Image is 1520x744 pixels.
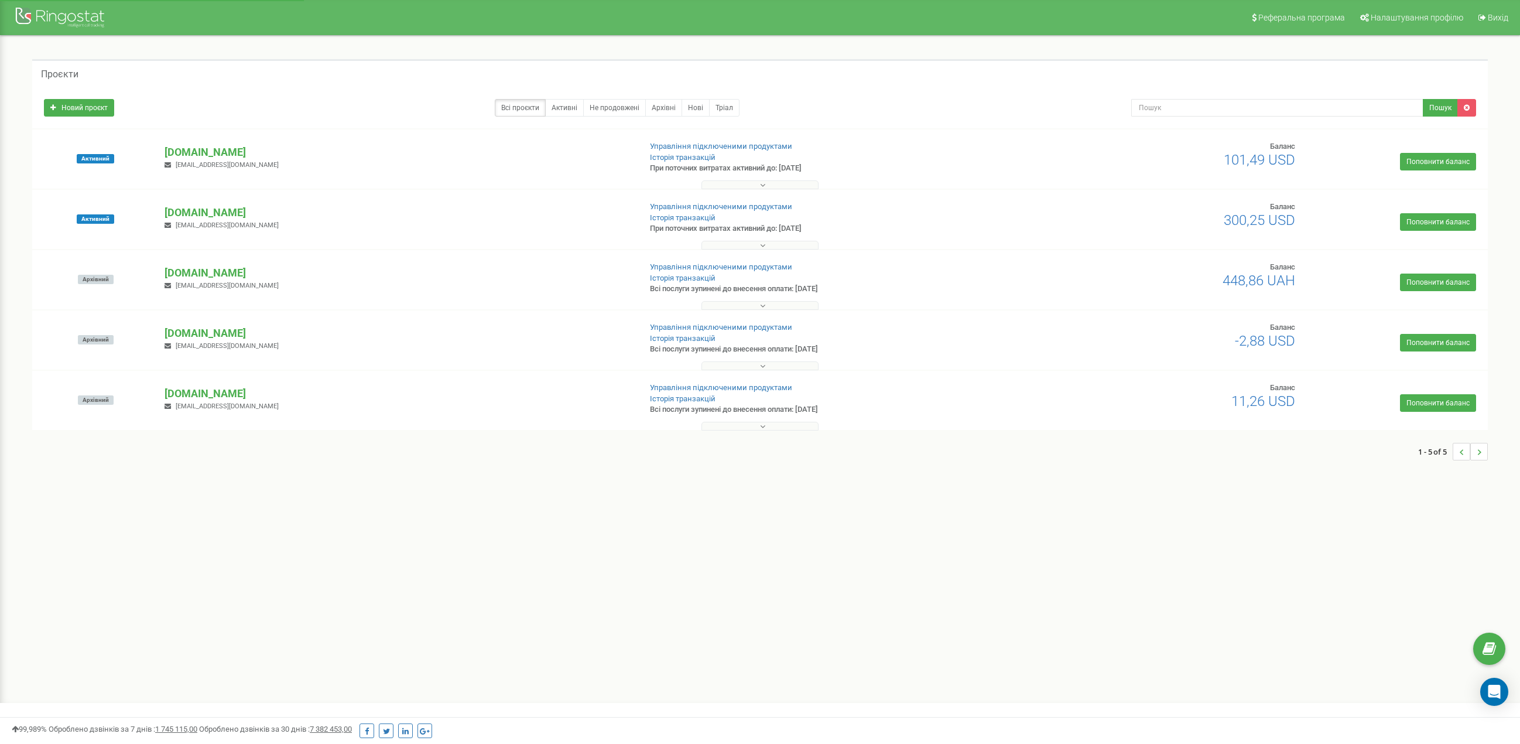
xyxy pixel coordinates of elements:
[650,262,792,271] a: Управління підключеними продуктами
[650,213,716,222] a: Історія транзакцій
[176,282,279,289] span: [EMAIL_ADDRESS][DOMAIN_NAME]
[41,69,78,80] h5: Проєкти
[1224,152,1295,168] span: 101,49 USD
[583,99,646,117] a: Не продовжені
[78,335,114,344] span: Архівний
[650,323,792,332] a: Управління підключеними продуктами
[650,153,716,162] a: Історія транзакцій
[650,142,792,151] a: Управління підключеними продуктами
[1270,142,1295,151] span: Баланс
[176,402,279,410] span: [EMAIL_ADDRESS][DOMAIN_NAME]
[1400,153,1476,170] a: Поповнити баланс
[650,284,995,295] p: Всі послуги зупинені до внесення оплати: [DATE]
[1418,431,1488,472] nav: ...
[1400,274,1476,291] a: Поповнити баланс
[1224,212,1295,228] span: 300,25 USD
[1231,393,1295,409] span: 11,26 USD
[1371,13,1463,22] span: Налаштування профілю
[1400,213,1476,231] a: Поповнити баланс
[1480,678,1508,706] div: Open Intercom Messenger
[176,221,279,229] span: [EMAIL_ADDRESS][DOMAIN_NAME]
[1488,13,1508,22] span: Вихід
[650,274,716,282] a: Історія транзакцій
[709,99,740,117] a: Тріал
[165,326,630,341] p: [DOMAIN_NAME]
[645,99,682,117] a: Архівні
[165,145,630,160] p: [DOMAIN_NAME]
[78,275,114,284] span: Архівний
[176,342,279,350] span: [EMAIL_ADDRESS][DOMAIN_NAME]
[650,404,995,415] p: Всі послуги зупинені до внесення оплати: [DATE]
[78,395,114,405] span: Архівний
[1400,394,1476,412] a: Поповнити баланс
[176,161,279,169] span: [EMAIL_ADDRESS][DOMAIN_NAME]
[682,99,710,117] a: Нові
[1270,202,1295,211] span: Баланс
[650,202,792,211] a: Управління підключеними продуктами
[1258,13,1345,22] span: Реферальна програма
[650,383,792,392] a: Управління підключеними продуктами
[650,163,995,174] p: При поточних витратах активний до: [DATE]
[1223,272,1295,289] span: 448,86 UAH
[165,386,630,401] p: [DOMAIN_NAME]
[77,214,114,224] span: Активний
[1270,323,1295,332] span: Баланс
[1270,262,1295,271] span: Баланс
[1270,383,1295,392] span: Баланс
[1418,443,1453,460] span: 1 - 5 of 5
[1235,333,1295,349] span: -2,88 USD
[650,223,995,234] p: При поточних витратах активний до: [DATE]
[650,334,716,343] a: Історія транзакцій
[1423,99,1458,117] button: Пошук
[1400,334,1476,351] a: Поповнити баланс
[650,394,716,403] a: Історія транзакцій
[650,344,995,355] p: Всі послуги зупинені до внесення оплати: [DATE]
[44,99,114,117] a: Новий проєкт
[495,99,546,117] a: Всі проєкти
[545,99,584,117] a: Активні
[1131,99,1423,117] input: Пошук
[77,154,114,163] span: Активний
[165,205,630,220] p: [DOMAIN_NAME]
[165,265,630,281] p: [DOMAIN_NAME]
